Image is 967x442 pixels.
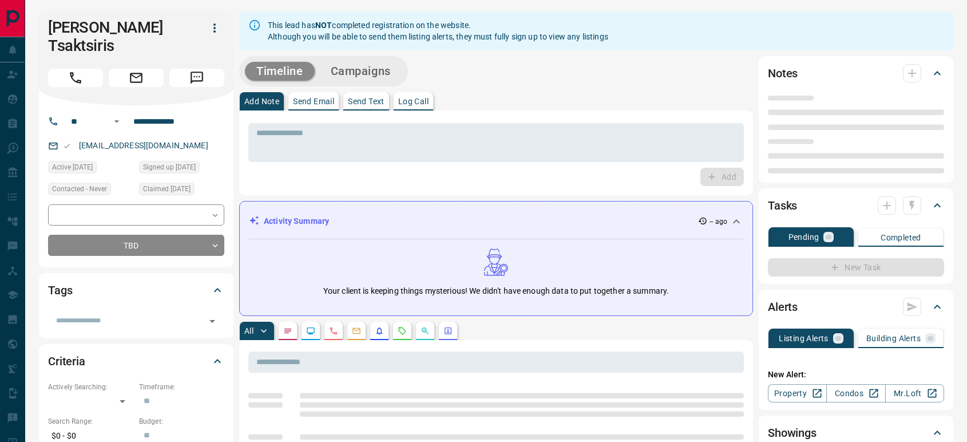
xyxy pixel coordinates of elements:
[48,416,133,427] p: Search Range:
[779,334,829,342] p: Listing Alerts
[268,15,608,47] div: This lead has completed registration on the website. Although you will be able to send them listi...
[768,369,944,381] p: New Alert:
[768,424,817,442] h2: Showings
[52,183,107,195] span: Contacted - Never
[110,115,124,128] button: Open
[788,233,819,241] p: Pending
[48,161,133,177] div: Thu May 02 2024
[244,327,253,335] p: All
[421,326,430,336] svg: Opportunities
[768,60,944,87] div: Notes
[48,348,224,375] div: Criteria
[48,352,85,370] h2: Criteria
[866,334,921,342] p: Building Alerts
[710,216,727,227] p: -- ago
[323,285,669,297] p: Your client is keeping things mysterious! We didn't have enough data to put together a summary.
[249,211,743,232] div: Activity Summary-- ago
[826,384,885,402] a: Condos
[48,18,188,55] h1: [PERSON_NAME] Tsaktsiris
[143,161,196,173] span: Signed up [DATE]
[348,97,385,105] p: Send Text
[48,382,133,392] p: Actively Searching:
[398,97,429,105] p: Log Call
[169,69,224,87] span: Message
[315,21,332,30] strong: NOT
[306,326,315,336] svg: Lead Browsing Activity
[352,326,361,336] svg: Emails
[293,97,334,105] p: Send Email
[52,161,93,173] span: Active [DATE]
[768,293,944,321] div: Alerts
[375,326,384,336] svg: Listing Alerts
[768,384,827,402] a: Property
[79,141,208,150] a: [EMAIL_ADDRESS][DOMAIN_NAME]
[245,62,315,81] button: Timeline
[398,326,407,336] svg: Requests
[443,326,453,336] svg: Agent Actions
[48,235,224,256] div: TBD
[48,281,72,299] h2: Tags
[48,69,103,87] span: Call
[139,161,224,177] div: Thu May 02 2024
[143,183,191,195] span: Claimed [DATE]
[48,277,224,304] div: Tags
[63,142,71,150] svg: Email Valid
[768,192,944,219] div: Tasks
[264,215,329,227] p: Activity Summary
[768,196,797,215] h2: Tasks
[319,62,402,81] button: Campaigns
[139,416,224,427] p: Budget:
[244,97,279,105] p: Add Note
[139,382,224,392] p: Timeframe:
[204,313,220,329] button: Open
[329,326,338,336] svg: Calls
[768,298,798,316] h2: Alerts
[768,64,798,82] h2: Notes
[885,384,944,402] a: Mr.Loft
[881,234,921,242] p: Completed
[139,183,224,199] div: Thu May 02 2024
[109,69,164,87] span: Email
[283,326,292,336] svg: Notes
